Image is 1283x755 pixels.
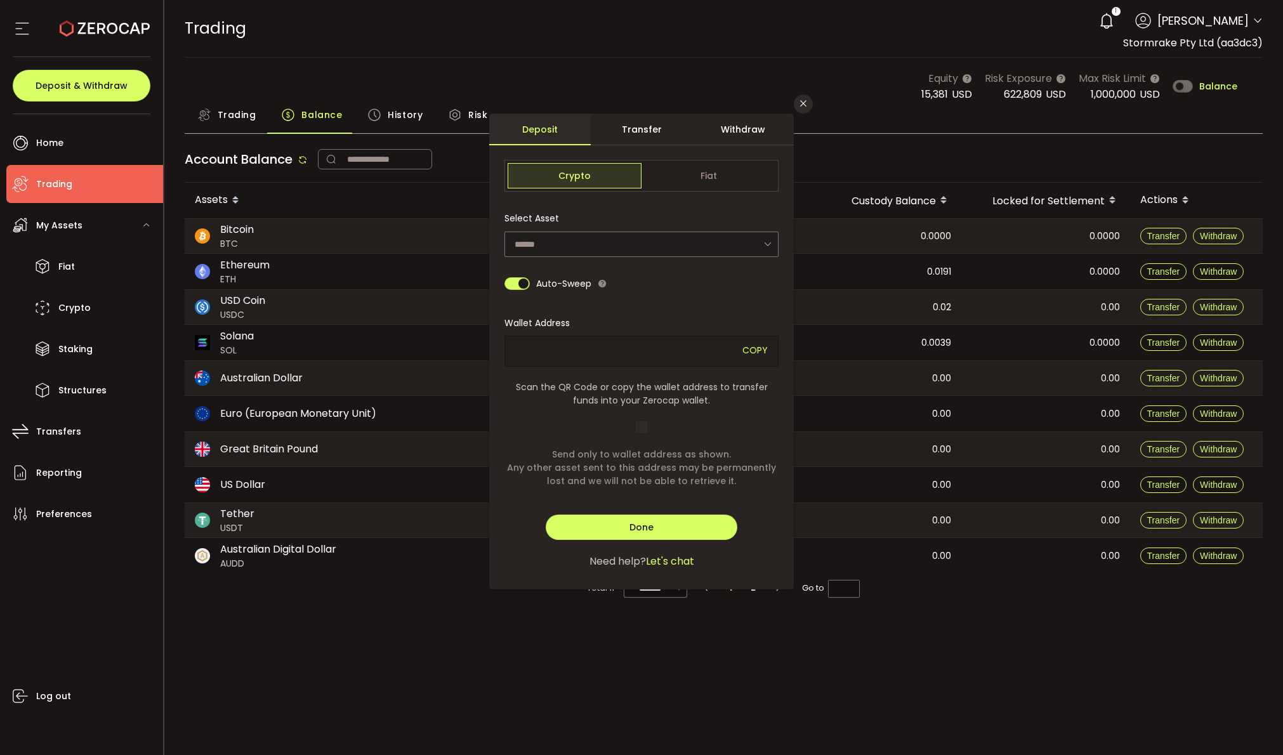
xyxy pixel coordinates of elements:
[489,114,794,589] div: dialog
[504,317,577,329] label: Wallet Address
[794,95,813,114] button: Close
[536,271,591,296] span: Auto-Sweep
[692,114,794,145] div: Withdraw
[546,515,737,540] button: Done
[742,344,768,358] span: COPY
[504,381,779,407] span: Scan the QR Code or copy the wallet address to transfer funds into your Zerocap wallet.
[508,163,641,188] span: Crypto
[646,554,694,569] span: Let's chat
[504,212,567,225] label: Select Asset
[589,554,646,569] span: Need help?
[641,163,775,188] span: Fiat
[1220,694,1283,755] iframe: Chat Widget
[629,521,654,534] span: Done
[504,448,779,461] span: Send only to wallet address as shown.
[489,114,591,145] div: Deposit
[504,461,779,488] span: Any other asset sent to this address may be permanently lost and we will not be able to retrieve it.
[591,114,692,145] div: Transfer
